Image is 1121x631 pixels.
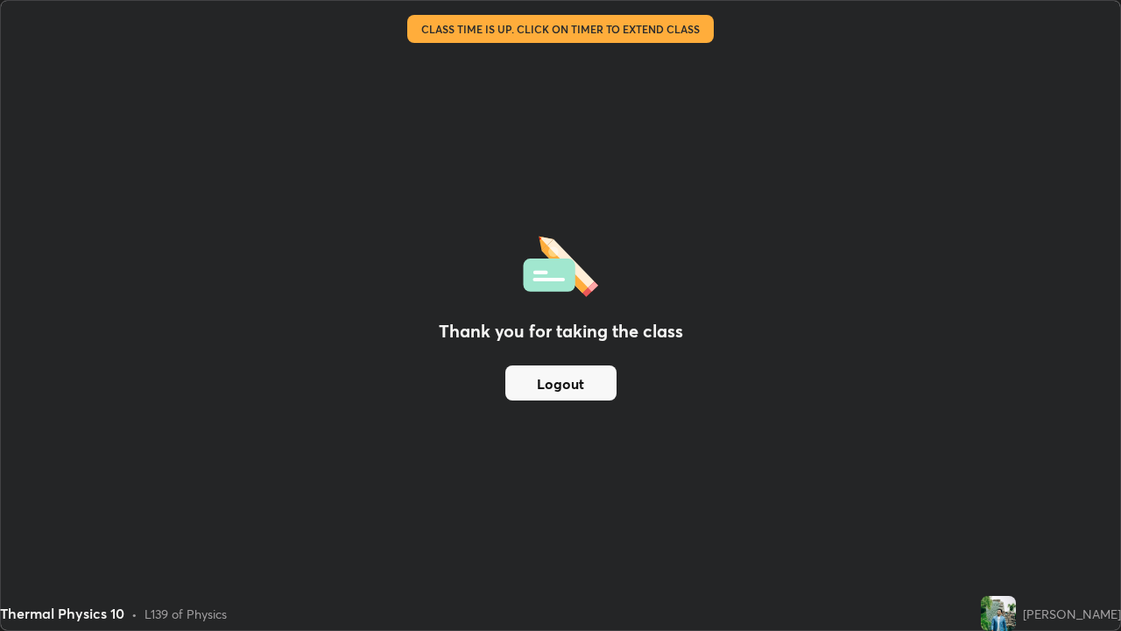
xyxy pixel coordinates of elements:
div: L139 of Physics [145,605,227,623]
div: [PERSON_NAME] [1023,605,1121,623]
button: Logout [505,365,617,401]
div: • [131,605,137,623]
img: 3039acb2fa3d48028dcb1705d1182d1b.jpg [981,596,1016,631]
img: offlineFeedback.1438e8b3.svg [523,230,598,297]
h2: Thank you for taking the class [439,318,683,344]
